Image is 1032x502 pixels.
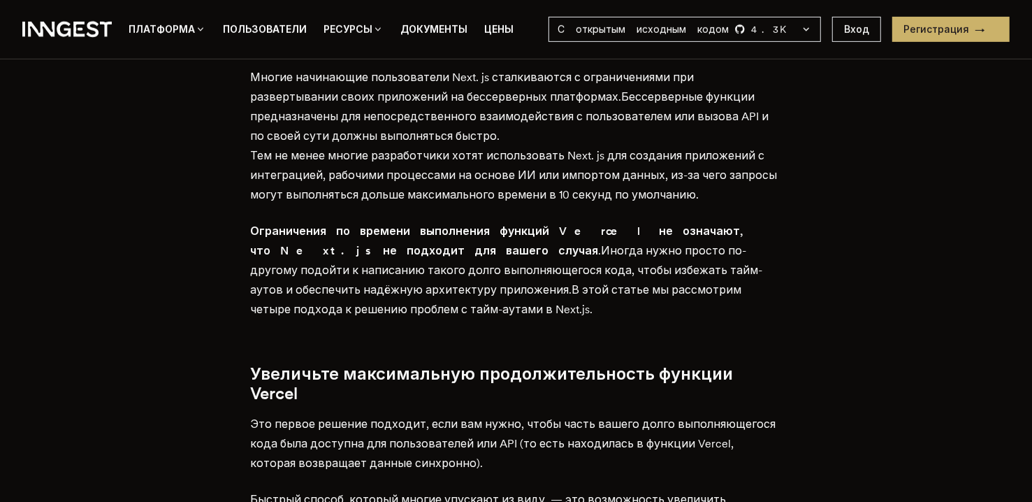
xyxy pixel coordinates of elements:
ya-tr-span: . [599,244,602,257]
ya-tr-span: Многие начинающие пользователи Next. js сталкиваются с ограничениями при развертывании своих прил... [251,71,695,103]
ya-tr-span: Тем не менее многие разработчики хотят использовать Next. js для создания приложений с интеграцие... [251,149,778,201]
ya-tr-span: Вход [844,22,869,36]
ya-tr-span: Увеличьте максимальную продолжительность функции Vercel [251,364,734,403]
ya-tr-span: Иногда нужно просто по-другому подойти к написанию такого долго выполняющегося кода, чтобы избежа... [251,244,763,296]
ya-tr-span: Регистрация [903,22,969,36]
a: ЦЕНЫ [484,21,514,38]
ya-tr-span: 4.3 [751,24,780,35]
button: РЕСУРСЫ [324,21,384,38]
ya-tr-span: → [975,24,998,35]
ya-tr-span: С открытым исходным кодом [558,24,729,35]
ya-tr-span: Бессерверные функции предназначены для непосредственного взаимодействия с пользователем или вызов... [251,90,769,143]
ya-tr-span: K [780,24,795,35]
ya-tr-span: ПЛАТФОРМА [129,21,195,38]
a: ПОЛЬЗОВАТЕЛИ [223,21,307,38]
a: ДОКУМЕНТЫ [400,21,467,38]
a: Вход [832,17,881,42]
button: ПЛАТФОРМА [129,21,206,38]
ya-tr-span: Ограничения по времени выполнения функций Vercel не означают, что Next. js не подходит для вашего... [251,224,753,257]
ya-tr-span: РЕСУРСЫ [324,21,372,38]
ya-tr-span: Это первое решение подходит, если вам нужно, чтобы часть вашего долго выполняющегося кода была до... [251,417,776,470]
a: Регистрация [892,17,1010,42]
